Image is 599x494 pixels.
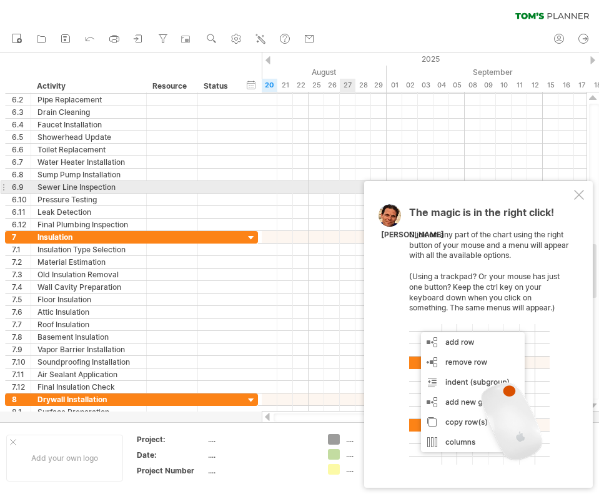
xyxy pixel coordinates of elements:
[12,181,31,193] div: 6.9
[204,80,231,92] div: Status
[346,449,414,460] div: ....
[512,79,527,92] div: Thursday, 11 September 2025
[37,80,139,92] div: Activity
[496,79,512,92] div: Wednesday, 10 September 2025
[37,131,140,143] div: Showerhead Update
[37,94,140,106] div: Pipe Replacement
[12,106,31,118] div: 6.3
[37,181,140,193] div: Sewer Line Inspection
[543,79,558,92] div: Monday, 15 September 2025
[355,79,371,92] div: Thursday, 28 August 2025
[12,306,31,318] div: 7.6
[12,119,31,131] div: 6.4
[37,281,140,293] div: Wall Cavity Preparation
[433,79,449,92] div: Thursday, 4 September 2025
[381,230,444,240] div: [PERSON_NAME]
[37,368,140,380] div: Air Sealant Application
[409,272,560,312] span: (Using a trackpad? Or your mouse has just one button? Keep the ctrl key on your keyboard down whe...
[12,144,31,156] div: 6.6
[12,244,31,255] div: 7.1
[418,79,433,92] div: Wednesday, 3 September 2025
[12,94,31,106] div: 6.2
[37,169,140,180] div: Sump Pump Installation
[309,79,324,92] div: Monday, 25 August 2025
[324,79,340,92] div: Tuesday, 26 August 2025
[480,79,496,92] div: Tuesday, 9 September 2025
[293,79,309,92] div: Friday, 22 August 2025
[12,331,31,343] div: 7.8
[12,156,31,168] div: 6.7
[12,406,31,418] div: 8.1
[12,194,31,205] div: 6.10
[12,393,31,405] div: 8
[37,381,140,393] div: Final Insulation Check
[12,169,31,180] div: 6.8
[37,256,140,268] div: Material Estimation
[137,434,205,445] div: Project:
[208,465,313,476] div: ....
[37,244,140,255] div: Insulation Type Selection
[37,406,140,418] div: Surface Preparation
[37,119,140,131] div: Faucet Installation
[12,256,31,268] div: 7.2
[208,434,313,445] div: ....
[12,269,31,280] div: 7.3
[574,79,590,92] div: Wednesday, 17 September 2025
[527,79,543,92] div: Friday, 12 September 2025
[37,106,140,118] div: Drain Cleaning
[37,144,140,156] div: Toilet Replacement
[12,343,31,355] div: 7.9
[12,319,31,330] div: 7.7
[37,343,140,355] div: Vapor Barrier Installation
[137,465,205,476] div: Project Number
[37,393,140,405] div: Drywall Installation
[12,219,31,230] div: 6.12
[37,306,140,318] div: Attic Insulation
[12,381,31,393] div: 7.12
[12,281,31,293] div: 7.4
[346,434,414,445] div: ....
[37,356,140,368] div: Soundproofing Installation
[37,206,140,218] div: Leak Detection
[37,331,140,343] div: Basement Insulation
[152,80,191,92] div: Resource
[409,207,572,465] div: Click on any part of the chart using the right button of your mouse and a menu will appear with a...
[465,79,480,92] div: Monday, 8 September 2025
[12,294,31,305] div: 7.5
[12,368,31,380] div: 7.11
[402,79,418,92] div: Tuesday, 2 September 2025
[12,356,31,368] div: 7.10
[262,79,277,92] div: Wednesday, 20 August 2025
[37,294,140,305] div: Floor Insulation
[277,79,293,92] div: Thursday, 21 August 2025
[37,269,140,280] div: Old Insulation Removal
[208,450,313,460] div: ....
[37,219,140,230] div: Final Plumbing Inspection
[137,450,205,460] div: Date:
[12,206,31,218] div: 6.11
[346,464,414,475] div: ....
[558,79,574,92] div: Tuesday, 16 September 2025
[409,206,554,225] span: The magic is in the right click!
[37,156,140,168] div: Water Heater Installation
[12,131,31,143] div: 6.5
[6,435,123,482] div: Add your own logo
[37,194,140,205] div: Pressure Testing
[340,79,355,92] div: Wednesday, 27 August 2025
[371,79,387,92] div: Friday, 29 August 2025
[12,231,31,243] div: 7
[37,231,140,243] div: Insulation
[449,79,465,92] div: Friday, 5 September 2025
[387,79,402,92] div: Monday, 1 September 2025
[37,319,140,330] div: Roof Insulation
